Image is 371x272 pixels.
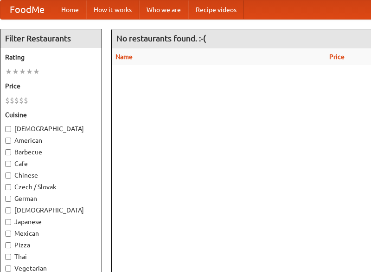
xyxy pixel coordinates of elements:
input: American [5,138,11,144]
label: Czech / Slovak [5,182,97,192]
input: Cafe [5,161,11,167]
input: Czech / Slovak [5,184,11,190]
a: Recipe videos [188,0,244,19]
li: $ [5,95,10,106]
input: Japanese [5,219,11,225]
input: Pizza [5,242,11,248]
label: Mexican [5,229,97,238]
input: [DEMOGRAPHIC_DATA] [5,207,11,213]
label: Chinese [5,171,97,180]
label: Barbecue [5,147,97,157]
a: How it works [86,0,139,19]
input: Barbecue [5,149,11,155]
li: $ [24,95,28,106]
h5: Rating [5,53,97,62]
li: $ [10,95,14,106]
li: ★ [5,66,12,77]
input: Chinese [5,172,11,179]
input: Mexican [5,231,11,237]
label: Pizza [5,240,97,250]
li: ★ [19,66,26,77]
label: [DEMOGRAPHIC_DATA] [5,124,97,133]
label: [DEMOGRAPHIC_DATA] [5,206,97,215]
h5: Cuisine [5,110,97,119]
a: FoodMe [0,0,54,19]
input: [DEMOGRAPHIC_DATA] [5,126,11,132]
h4: Filter Restaurants [0,29,102,48]
li: ★ [33,66,40,77]
li: $ [19,95,24,106]
ng-pluralize: No restaurants found. :-( [116,34,206,43]
input: Vegetarian [5,265,11,272]
label: Cafe [5,159,97,168]
label: Japanese [5,217,97,226]
label: Thai [5,252,97,261]
label: German [5,194,97,203]
a: Who we are [139,0,188,19]
li: ★ [26,66,33,77]
li: ★ [12,66,19,77]
input: German [5,196,11,202]
h5: Price [5,81,97,91]
a: Price [329,53,345,60]
a: Name [115,53,133,60]
input: Thai [5,254,11,260]
a: Home [54,0,86,19]
label: American [5,136,97,145]
li: $ [14,95,19,106]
